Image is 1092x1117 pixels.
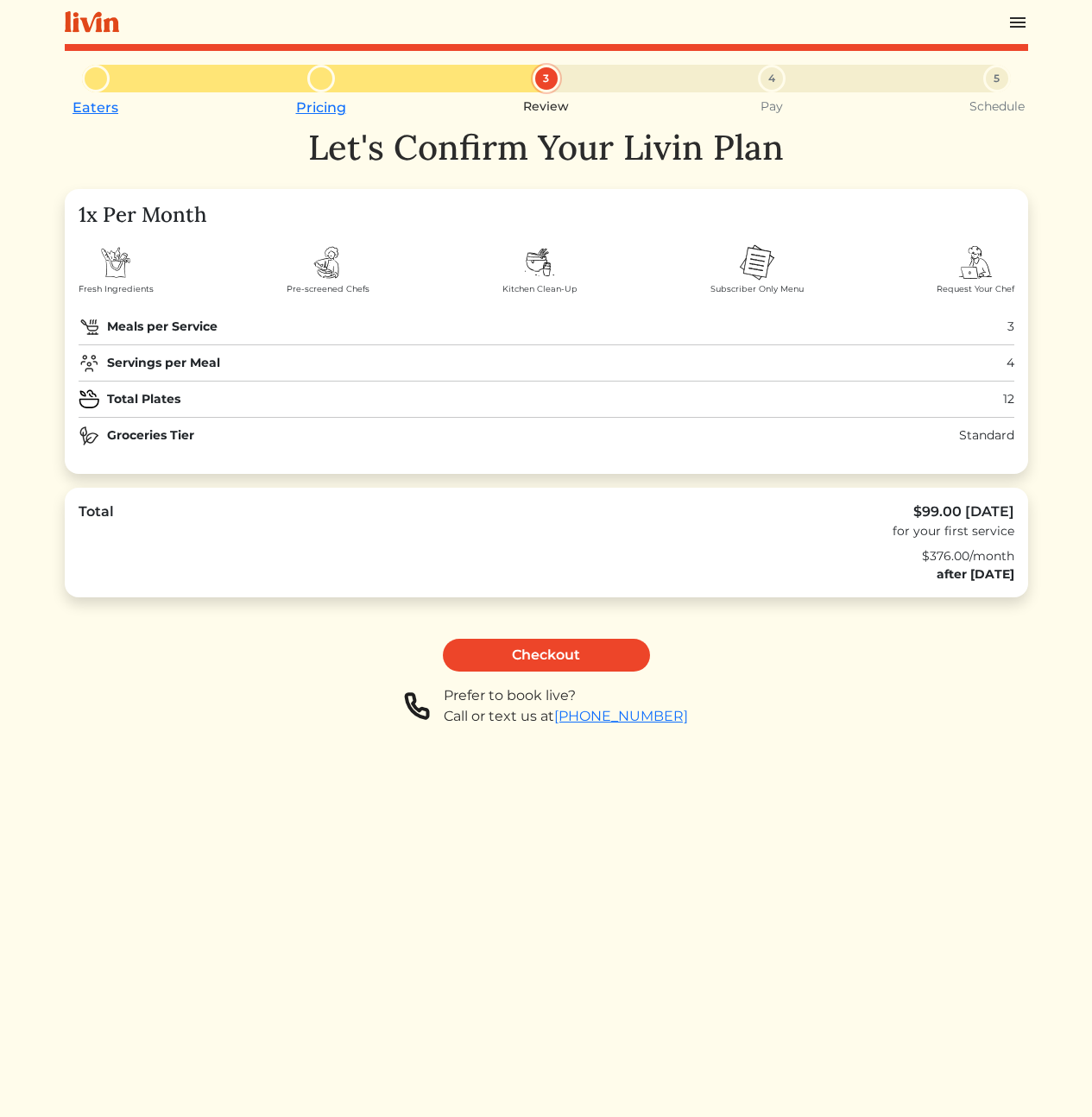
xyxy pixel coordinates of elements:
a: [PHONE_NUMBER] [554,708,688,724]
span: 5 [994,71,1000,86]
small: Pay [761,99,783,114]
div: $99.00 [DATE] [893,502,1014,522]
strong: Groceries Tier [107,426,194,445]
strong: after [DATE] [937,566,1014,582]
h1: Let's Confirm Your Livin Plan [65,127,1028,168]
span: 4 [768,71,775,86]
span: 3 [543,71,549,86]
small: Review [523,99,569,114]
span: Kitchen Clean-Up [502,283,578,295]
strong: Total Plates [107,390,180,408]
a: Checkout [443,639,650,672]
h4: 1x Per Month [79,203,1014,228]
div: Total [79,502,114,540]
span: Pre-screened Chefs [287,283,369,295]
img: natural-food-24e544fcef0d753ee7478663568a396ddfcde3812772f870894636ce272f7b23.svg [79,425,100,446]
div: Standard [959,426,1014,445]
strong: Servings per Meal [107,354,220,372]
div: Call or text us at [444,706,688,727]
div: 3 [1007,318,1014,336]
a: Pricing [296,99,346,116]
img: chef-badb71c08a8f5ffc52cdcf2d2ad30fe731140de9f2fb1f8ce126cf7b01e74f51.svg [307,242,349,283]
a: Eaters [73,99,118,116]
img: menu_hamburger-cb6d353cf0ecd9f46ceae1c99ecbeb4a00e71ca567a856bd81f57e9d8c17bb26.svg [1007,12,1028,33]
div: $376.00/month [79,547,1014,565]
img: shopping-bag-3fe9fdf43c70cd0f07ddb1d918fa50fd9965662e60047f57cd2cdb62210a911f.svg [95,242,136,283]
img: order-chef-services-326f08f44a6aa5e3920b69c4f720486849f38608855716721851c101076d58f1.svg [955,242,996,283]
span: Fresh Ingredients [79,283,154,295]
img: plate_medium_icon-e045dfd5cac101296ac37c6c512ae1b2bf7298469c6406fb320d813940e28050.svg [79,388,100,410]
div: 4 [1007,354,1014,372]
img: livin-logo-a0d97d1a881af30f6274990eb6222085a2533c92bbd1e4f22c21b4f0d0e3210c.svg [65,11,119,33]
img: users-group-f3c9345611b1a2b1092ab9a4f439ac097d827a523e23c74d1db29542e094688d.svg [79,352,100,374]
span: Subscriber Only Menu [710,283,804,295]
div: Prefer to book live? [444,685,688,706]
img: pan-03-22b2d27afe76b5b8ac93af3fa79042a073eb7c635289ef4c7fe901eadbf07da4.svg [79,316,100,338]
img: dishes-d6934137296c20fa1fbd2b863cbcc29b0ee9867785c1462d0468fec09d0b8e2d.svg [519,242,560,283]
img: menu-2f35c4f96a4585effa3d08e608743c4cf839ddca9e71355e0d64a4205c697bf4.svg [736,242,778,283]
strong: Meals per Service [107,318,218,336]
div: 12 [1003,390,1014,408]
div: for your first service [893,522,1014,540]
small: Schedule [969,99,1025,114]
img: phone-a8f1853615f4955a6c6381654e1c0f7430ed919b147d78756318837811cda3a7.svg [404,685,430,727]
span: Request Your Chef [937,283,1014,295]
